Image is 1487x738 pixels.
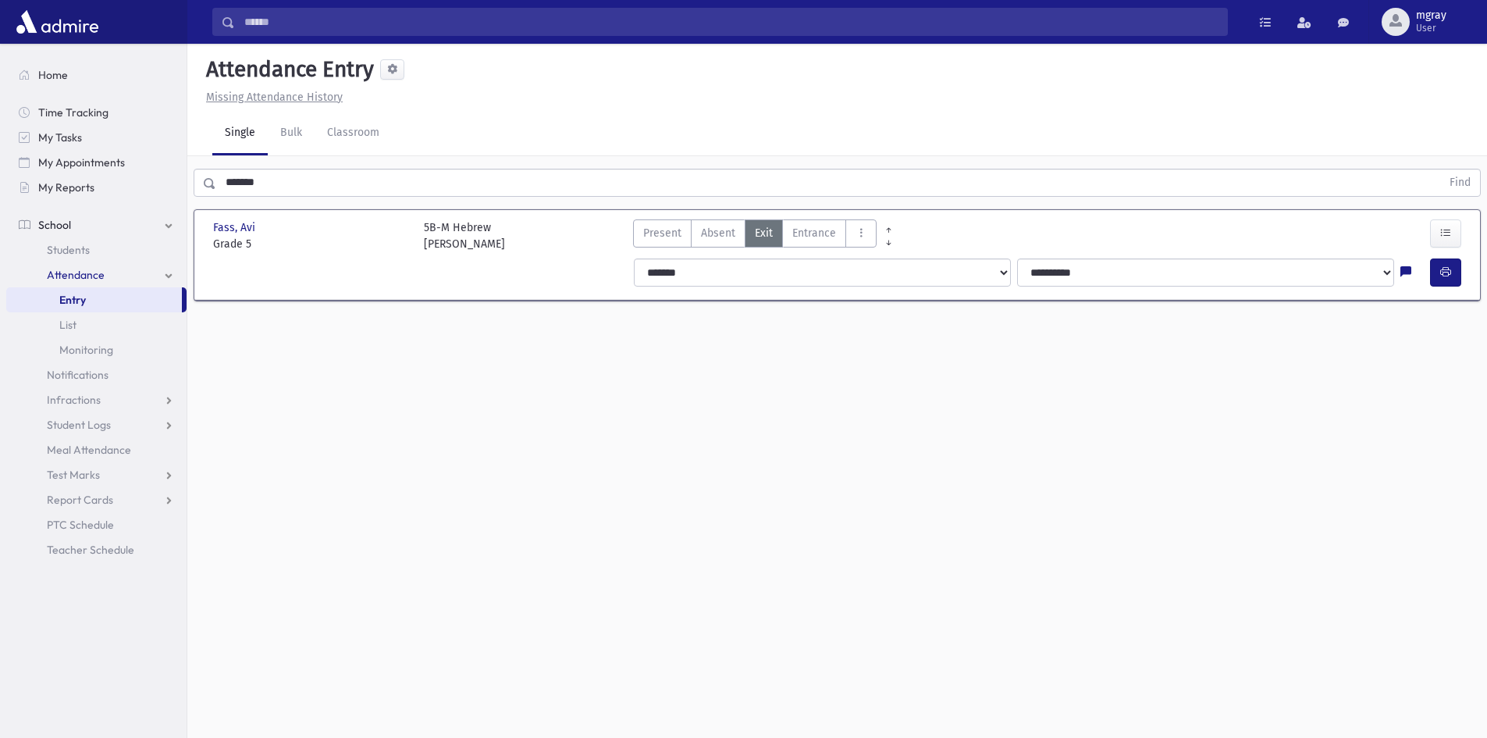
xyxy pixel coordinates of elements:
span: Home [38,68,68,82]
img: AdmirePro [12,6,102,37]
a: My Tasks [6,125,187,150]
span: My Appointments [38,155,125,169]
a: Bulk [268,112,315,155]
span: Fass, Avi [213,219,258,236]
span: Student Logs [47,418,111,432]
u: Missing Attendance History [206,91,343,104]
span: Attendance [47,268,105,282]
span: Teacher Schedule [47,543,134,557]
a: Teacher Schedule [6,537,187,562]
button: Find [1440,169,1480,196]
span: Exit [755,225,773,241]
span: Entrance [792,225,836,241]
a: Monitoring [6,337,187,362]
span: My Reports [38,180,94,194]
a: My Reports [6,175,187,200]
span: User [1416,22,1446,34]
a: Notifications [6,362,187,387]
a: Meal Attendance [6,437,187,462]
span: Monitoring [59,343,113,357]
a: Entry [6,287,182,312]
a: Report Cards [6,487,187,512]
span: PTC Schedule [47,518,114,532]
span: Absent [701,225,735,241]
a: PTC Schedule [6,512,187,537]
a: List [6,312,187,337]
span: Infractions [47,393,101,407]
div: 5B-M Hebrew [PERSON_NAME] [424,219,505,252]
a: Attendance [6,262,187,287]
span: Present [643,225,681,241]
span: Time Tracking [38,105,109,119]
span: Entry [59,293,86,307]
span: Test Marks [47,468,100,482]
span: Notifications [47,368,109,382]
a: My Appointments [6,150,187,175]
span: mgray [1416,9,1446,22]
a: Home [6,62,187,87]
h5: Attendance Entry [200,56,374,83]
div: AttTypes [633,219,877,252]
a: Time Tracking [6,100,187,125]
span: Students [47,243,90,257]
a: Student Logs [6,412,187,437]
a: Test Marks [6,462,187,487]
span: Meal Attendance [47,443,131,457]
input: Search [235,8,1227,36]
span: School [38,218,71,232]
span: Report Cards [47,493,113,507]
span: List [59,318,76,332]
span: My Tasks [38,130,82,144]
a: School [6,212,187,237]
span: Grade 5 [213,236,408,252]
a: Single [212,112,268,155]
a: Infractions [6,387,187,412]
a: Students [6,237,187,262]
a: Classroom [315,112,392,155]
a: Missing Attendance History [200,91,343,104]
